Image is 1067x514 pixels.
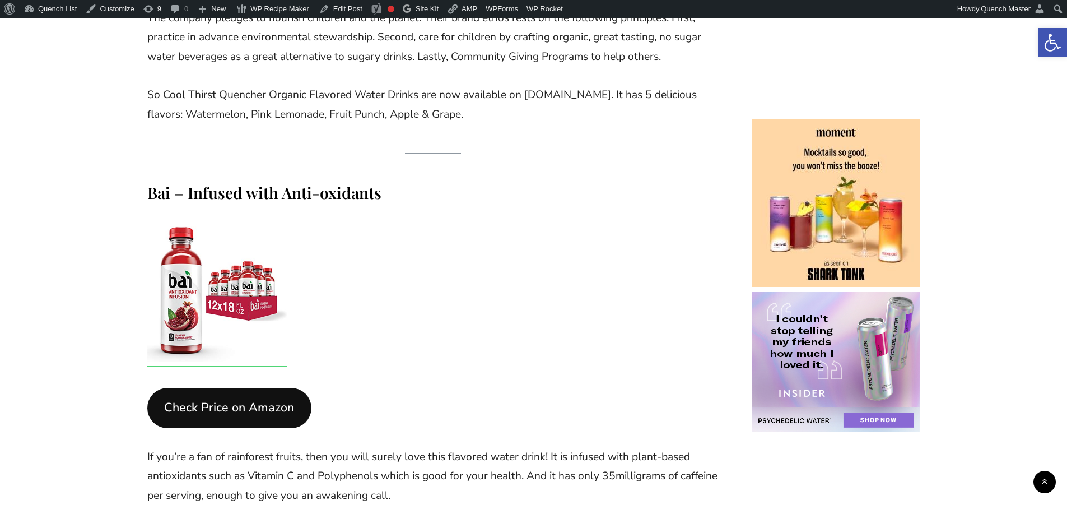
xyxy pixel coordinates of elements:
[147,388,312,428] a: Check Price on Amazon
[388,6,394,12] div: Focus keyphrase not set
[147,85,719,124] p: So Cool Thirst Quencher Organic Flavored Water Drinks are now available on [DOMAIN_NAME]. It has ...
[147,447,719,506] p: If you’re a fan of rainforest fruits, then you will surely love this flavored water drink! It is ...
[147,222,287,362] img: bai thirst quencher
[752,292,920,432] img: cshow.php
[981,4,1031,13] span: Quench Master
[147,182,719,203] h3: Bai – Infused with Anti-oxidants
[416,4,439,13] span: Site Kit
[147,8,719,67] p: The company pledges to nourish children and the planet. Their brand ethos rests on the following ...
[752,119,920,287] img: cshow.php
